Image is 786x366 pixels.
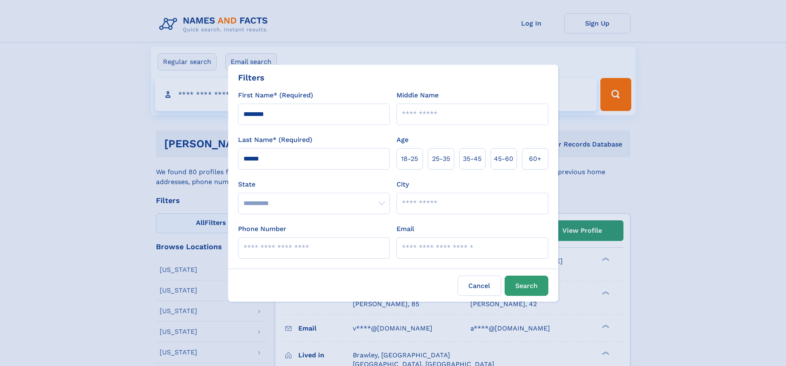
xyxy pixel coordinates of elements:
label: Age [397,135,408,145]
label: Phone Number [238,224,286,234]
span: 18‑25 [401,154,418,164]
label: State [238,179,390,189]
label: Last Name* (Required) [238,135,312,145]
button: Search [505,276,548,296]
label: City [397,179,409,189]
span: 25‑35 [432,154,450,164]
label: Email [397,224,414,234]
label: First Name* (Required) [238,90,313,100]
div: Filters [238,71,264,84]
span: 60+ [529,154,541,164]
span: 35‑45 [463,154,482,164]
label: Middle Name [397,90,439,100]
span: 45‑60 [494,154,513,164]
label: Cancel [458,276,501,296]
